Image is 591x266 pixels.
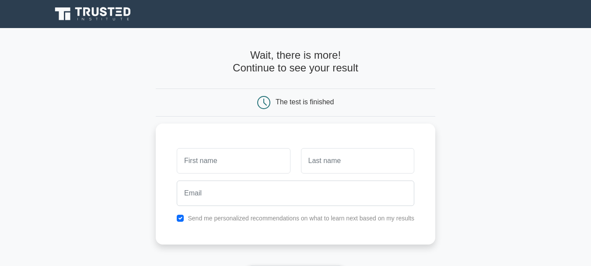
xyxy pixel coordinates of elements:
[301,148,414,174] input: Last name
[177,148,290,174] input: First name
[156,49,435,74] h4: Wait, there is more! Continue to see your result
[276,98,334,106] div: The test is finished
[177,181,414,206] input: Email
[188,215,414,222] label: Send me personalized recommendations on what to learn next based on my results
